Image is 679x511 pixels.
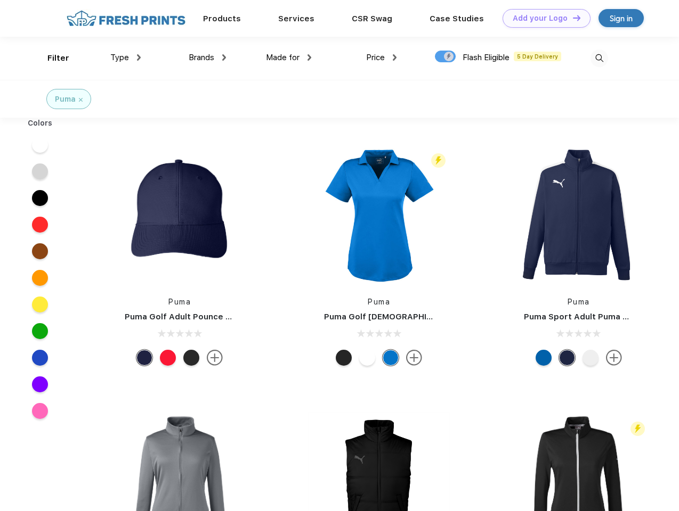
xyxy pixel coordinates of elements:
div: Sign in [610,12,633,24]
span: Flash Eligible [463,53,510,62]
img: func=resize&h=266 [109,144,250,286]
a: Puma [568,298,590,306]
a: Puma Golf Adult Pounce Adjustable Cap [125,312,288,322]
div: Lapis Blue [536,350,552,366]
span: 5 Day Delivery [514,52,561,61]
img: filter_cancel.svg [79,98,83,102]
a: Puma [168,298,191,306]
div: Colors [20,118,61,129]
span: Made for [266,53,300,62]
div: Lapis Blue [383,350,399,366]
a: Products [203,14,241,23]
span: Price [366,53,385,62]
img: more.svg [207,350,223,366]
img: func=resize&h=266 [508,144,650,286]
div: Bright White [359,350,375,366]
img: more.svg [606,350,622,366]
img: desktop_search.svg [591,50,608,67]
div: Puma Black [336,350,352,366]
div: White and Quiet Shade [583,350,599,366]
img: fo%20logo%202.webp [63,9,189,28]
img: flash_active_toggle.svg [630,422,645,436]
img: func=resize&h=266 [308,144,450,286]
img: more.svg [406,350,422,366]
a: Services [278,14,314,23]
span: Type [110,53,129,62]
img: dropdown.png [308,54,311,61]
a: Puma [368,298,390,306]
a: Sign in [599,9,644,27]
span: Brands [189,53,214,62]
a: Puma Golf [DEMOGRAPHIC_DATA]' Icon Golf Polo [324,312,522,322]
div: Peacoat [559,350,575,366]
div: High Risk Red [160,350,176,366]
div: Add your Logo [513,14,568,23]
img: dropdown.png [393,54,397,61]
div: Puma Black [183,350,199,366]
div: Filter [47,52,69,64]
img: dropdown.png [222,54,226,61]
a: CSR Swag [352,14,392,23]
div: Peacoat [136,350,152,366]
img: DT [573,15,580,21]
div: Puma [55,94,76,105]
img: flash_active_toggle.svg [431,153,446,168]
img: dropdown.png [137,54,141,61]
